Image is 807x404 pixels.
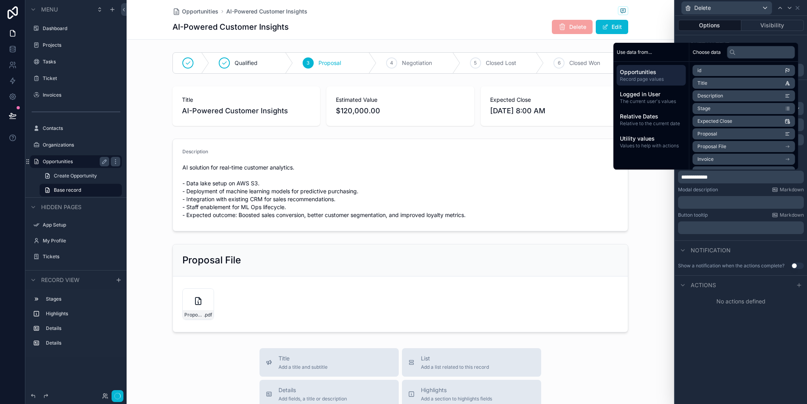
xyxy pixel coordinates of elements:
[172,8,218,15] a: Opportunities
[41,6,58,13] span: Menu
[620,120,683,127] span: Relative to the current date
[43,222,120,228] label: App Setup
[421,364,489,370] span: Add a list related to this record
[43,238,120,244] label: My Profile
[620,135,683,143] span: Utility values
[278,386,347,394] span: Details
[402,348,541,377] button: ListAdd a list related to this record
[40,184,122,196] a: Base record
[260,348,399,377] button: TitleAdd a title and subtitle
[780,187,804,193] span: Markdown
[25,289,127,357] div: scrollable content
[43,42,120,48] label: Projects
[421,386,492,394] span: Highlights
[41,203,81,211] span: Hidden pages
[54,173,97,179] span: Create Opportunity
[43,75,120,82] label: Ticket
[678,171,804,183] div: scrollable content
[691,246,731,254] span: Notification
[620,90,683,98] span: Logged in User
[678,221,804,234] div: scrollable content
[46,296,119,302] label: Stages
[46,311,119,317] label: Highlights
[421,396,492,402] span: Add a section to highlights fields
[678,263,784,269] div: Show a notification when the actions complete?
[620,112,683,120] span: Relative Dates
[40,170,122,182] a: Create Opportunity
[620,143,683,149] span: Values to help with actions
[41,276,80,284] span: Record view
[43,253,120,260] label: Tickets
[614,62,689,155] div: scrollable content
[226,8,307,15] a: AI-Powered Customer Insights
[675,294,807,309] div: No actions defined
[278,364,328,370] span: Add a title and subtitle
[693,49,721,55] span: Choose data
[741,20,804,31] button: Visibility
[678,212,708,218] label: Button tooltip
[780,212,804,218] span: Markdown
[182,8,218,15] span: Opportunities
[678,196,804,209] div: scrollable content
[43,158,106,165] label: Opportunities
[54,187,81,193] span: Base record
[694,4,711,12] span: Delete
[617,49,652,55] span: Use data from...
[620,76,683,82] span: Record page values
[172,21,289,32] h1: AI-Powered Customer Insights
[43,92,120,98] label: Invoices
[46,340,119,346] label: Details
[46,325,119,332] label: Details
[596,20,628,34] button: Edit
[772,187,804,193] a: Markdown
[691,281,716,289] span: Actions
[678,187,718,193] label: Modal description
[421,354,489,362] span: List
[620,68,683,76] span: Opportunities
[278,396,347,402] span: Add fields, a title or description
[691,41,729,49] span: Button text
[278,354,328,362] span: Title
[43,142,120,148] label: Organizations
[43,25,120,32] label: Dashboard
[43,125,120,131] label: Contacts
[43,59,120,65] label: Tasks
[620,98,683,105] span: The current user's values
[678,20,741,31] button: Options
[772,212,804,218] a: Markdown
[681,1,772,15] button: Delete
